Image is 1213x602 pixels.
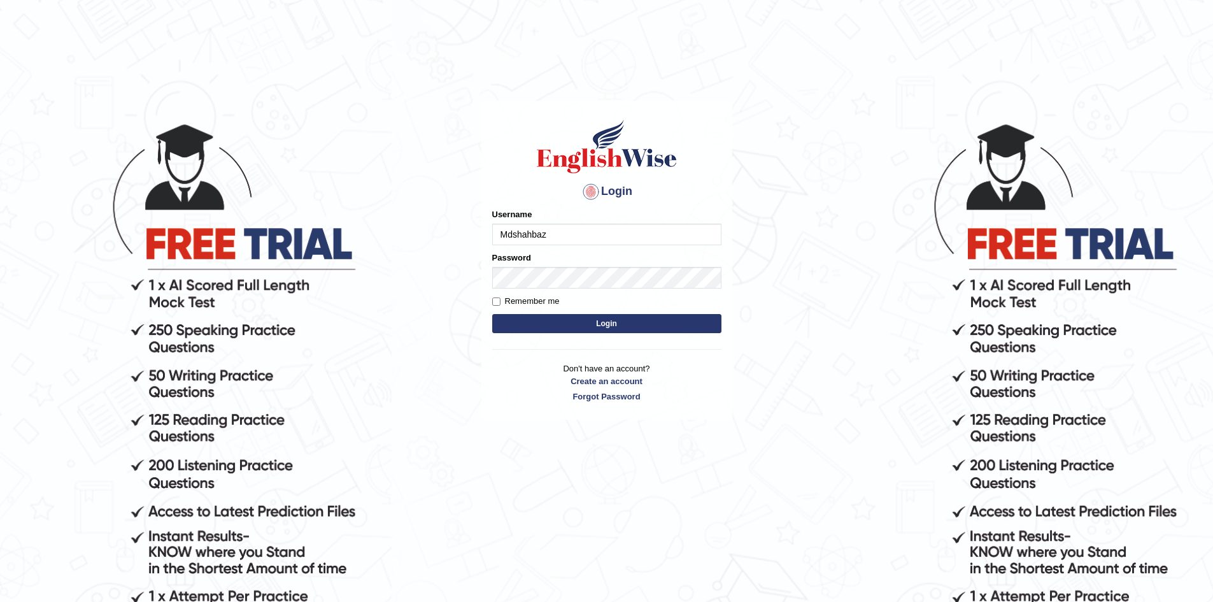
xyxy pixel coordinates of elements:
[534,118,679,175] img: Logo of English Wise sign in for intelligent practice with AI
[492,391,721,403] a: Forgot Password
[492,314,721,333] button: Login
[492,252,531,264] label: Password
[492,297,500,306] input: Remember me
[492,208,532,220] label: Username
[492,182,721,202] h4: Login
[492,362,721,402] p: Don't have an account?
[492,375,721,387] a: Create an account
[492,295,560,308] label: Remember me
